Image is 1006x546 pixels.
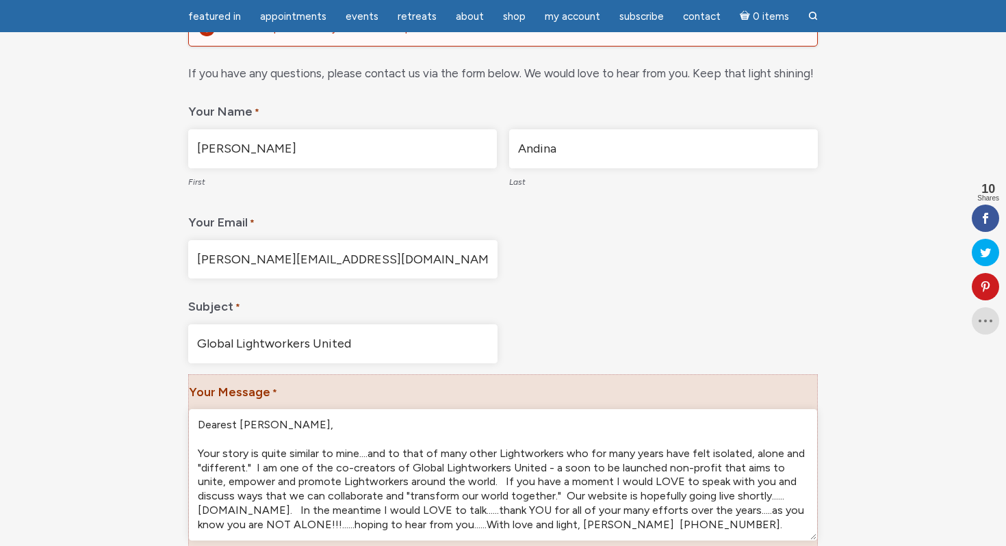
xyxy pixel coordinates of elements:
span: Retreats [398,10,437,23]
a: Contact [675,3,729,30]
span: Appointments [260,10,326,23]
span: About [456,10,484,23]
span: Contact [683,10,721,23]
a: My Account [537,3,608,30]
div: If you have any questions, please contact us via the form below. We would love to hear from you. ... [188,63,818,84]
a: Appointments [252,3,335,30]
span: Shop [503,10,526,23]
span: Events [346,10,378,23]
span: Shares [977,195,999,202]
label: Your Email [188,205,255,235]
label: Last [509,168,818,193]
span: 0 items [753,12,789,22]
span: My Account [545,10,600,23]
a: About [448,3,492,30]
label: Subject [188,289,240,319]
textarea: Dearest [PERSON_NAME], Your story is quite similar to mine....and to that of many other Lightwork... [189,409,817,541]
a: Retreats [389,3,445,30]
span: Subscribe [619,10,664,23]
a: Subscribe [611,3,672,30]
i: Cart [740,10,753,23]
span: featured in [188,10,241,23]
a: featured in [180,3,249,30]
span: 10 [977,183,999,195]
label: First [188,168,497,193]
a: Cart0 items [732,2,797,30]
label: Your Message [189,375,277,404]
a: Events [337,3,387,30]
a: Shop [495,3,534,30]
legend: Your Name [188,94,818,124]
